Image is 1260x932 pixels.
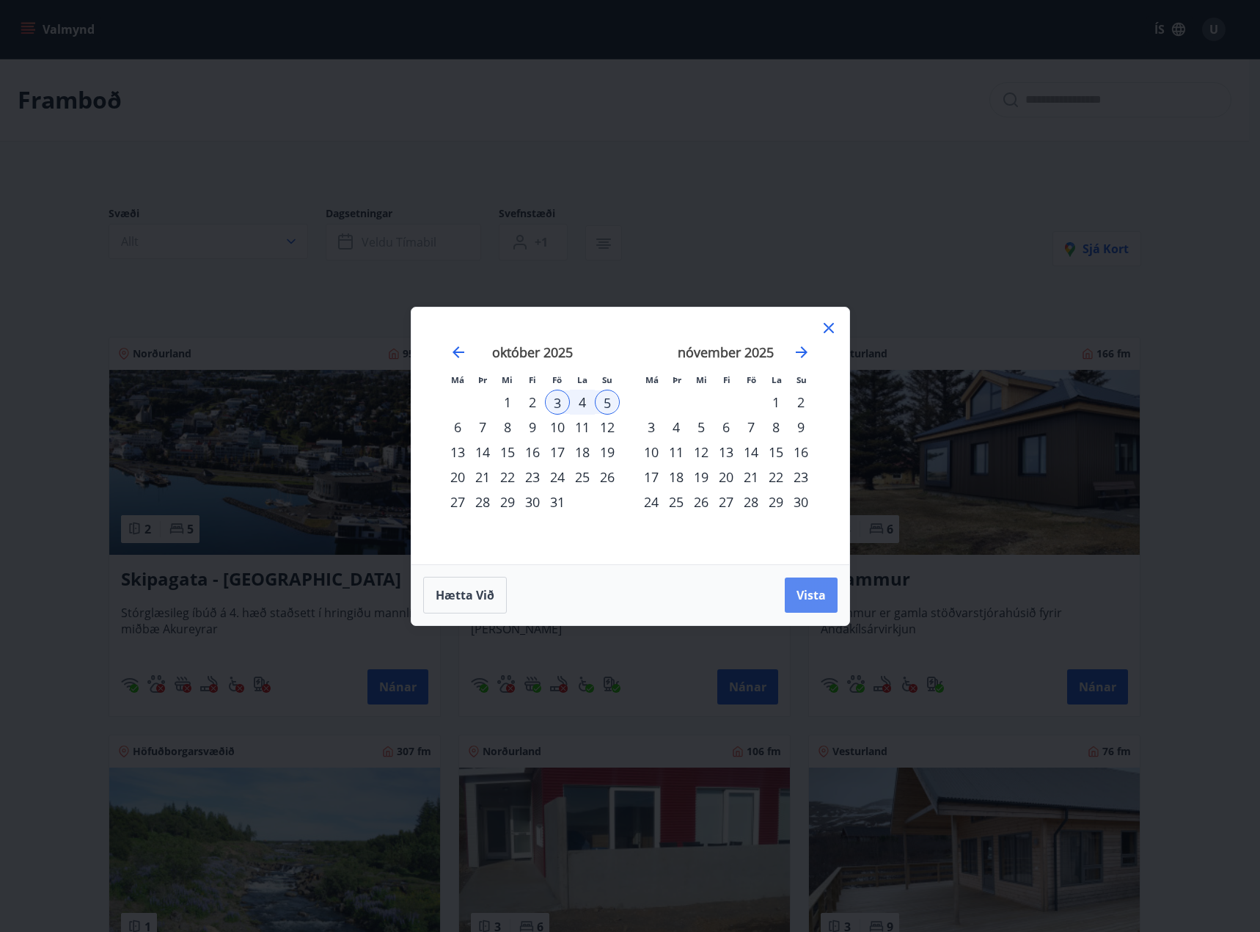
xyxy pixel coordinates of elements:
small: Má [645,374,659,385]
div: 15 [763,440,788,465]
div: 28 [470,489,495,514]
td: Choose laugardagur, 25. október 2025 as your check-in date. It’s available. [570,465,595,489]
td: Choose föstudagur, 17. október 2025 as your check-in date. It’s available. [545,440,570,465]
td: Choose miðvikudagur, 26. nóvember 2025 as your check-in date. It’s available. [689,489,714,514]
td: Choose miðvikudagur, 8. október 2025 as your check-in date. It’s available. [495,415,520,440]
div: 16 [520,440,545,465]
td: Choose föstudagur, 14. nóvember 2025 as your check-in date. It’s available. [739,440,763,465]
div: 18 [664,465,689,489]
div: 7 [739,415,763,440]
td: Choose laugardagur, 11. október 2025 as your check-in date. It’s available. [570,415,595,440]
div: 5 [595,390,620,415]
td: Choose föstudagur, 21. nóvember 2025 as your check-in date. It’s available. [739,465,763,489]
td: Choose þriðjudagur, 7. október 2025 as your check-in date. It’s available. [470,415,495,440]
small: Þr [673,374,681,385]
div: 11 [570,415,595,440]
td: Choose þriðjudagur, 14. október 2025 as your check-in date. It’s available. [470,440,495,465]
div: 21 [470,465,495,489]
td: Choose sunnudagur, 9. nóvember 2025 as your check-in date. It’s available. [788,415,813,440]
div: 12 [689,440,714,465]
div: 22 [763,465,788,489]
div: 30 [788,489,813,514]
td: Choose sunnudagur, 30. nóvember 2025 as your check-in date. It’s available. [788,489,813,514]
div: 25 [664,489,689,514]
td: Choose föstudagur, 24. október 2025 as your check-in date. It’s available. [545,465,570,489]
div: 8 [495,415,520,440]
div: 11 [664,440,689,465]
td: Choose mánudagur, 3. nóvember 2025 as your check-in date. It’s available. [639,415,664,440]
td: Choose fimmtudagur, 20. nóvember 2025 as your check-in date. It’s available. [714,465,739,489]
td: Selected as end date. sunnudagur, 5. október 2025 [595,390,620,415]
div: 7 [470,415,495,440]
div: 6 [714,415,739,440]
div: Move forward to switch to the next month. [793,343,810,361]
button: Vista [785,578,838,613]
td: Choose sunnudagur, 19. október 2025 as your check-in date. It’s available. [595,440,620,465]
td: Choose fimmtudagur, 16. október 2025 as your check-in date. It’s available. [520,440,545,465]
div: 3 [639,415,664,440]
span: Hætta við [436,587,494,603]
small: Fö [552,374,562,385]
div: 24 [545,465,570,489]
td: Choose miðvikudagur, 1. október 2025 as your check-in date. It’s available. [495,390,520,415]
small: Mi [696,374,707,385]
td: Choose miðvikudagur, 5. nóvember 2025 as your check-in date. It’s available. [689,415,714,440]
div: 19 [689,465,714,489]
td: Choose föstudagur, 28. nóvember 2025 as your check-in date. It’s available. [739,489,763,514]
small: Fi [723,374,730,385]
div: 16 [788,440,813,465]
td: Choose föstudagur, 31. október 2025 as your check-in date. It’s available. [545,489,570,514]
div: 10 [639,440,664,465]
div: 29 [495,489,520,514]
div: 13 [445,440,470,465]
td: Choose laugardagur, 8. nóvember 2025 as your check-in date. It’s available. [763,415,788,440]
td: Choose mánudagur, 20. október 2025 as your check-in date. It’s available. [445,465,470,489]
td: Choose miðvikudagur, 19. nóvember 2025 as your check-in date. It’s available. [689,465,714,489]
div: 20 [445,465,470,489]
div: 12 [595,415,620,440]
div: 14 [470,440,495,465]
td: Selected. laugardagur, 4. október 2025 [570,390,595,415]
div: 30 [520,489,545,514]
button: Hætta við [423,577,507,614]
td: Choose mánudagur, 24. nóvember 2025 as your check-in date. It’s available. [639,489,664,514]
div: 17 [639,465,664,489]
td: Choose sunnudagur, 12. október 2025 as your check-in date. It’s available. [595,415,620,440]
div: 28 [739,489,763,514]
div: 10 [545,415,570,440]
div: 3 [545,390,570,415]
td: Selected as start date. föstudagur, 3. október 2025 [545,390,570,415]
div: 23 [788,465,813,489]
td: Choose fimmtudagur, 9. október 2025 as your check-in date. It’s available. [520,415,545,440]
td: Choose sunnudagur, 2. nóvember 2025 as your check-in date. It’s available. [788,390,813,415]
small: Su [796,374,807,385]
div: 2 [520,390,545,415]
div: 25 [570,465,595,489]
div: 4 [664,415,689,440]
small: Su [602,374,612,385]
small: La [577,374,587,385]
div: 6 [445,415,470,440]
td: Choose miðvikudagur, 15. október 2025 as your check-in date. It’s available. [495,440,520,465]
div: 1 [495,390,520,415]
div: 5 [689,415,714,440]
strong: nóvember 2025 [678,343,774,361]
td: Choose mánudagur, 17. nóvember 2025 as your check-in date. It’s available. [639,465,664,489]
td: Choose þriðjudagur, 21. október 2025 as your check-in date. It’s available. [470,465,495,489]
td: Choose þriðjudagur, 18. nóvember 2025 as your check-in date. It’s available. [664,465,689,489]
td: Choose föstudagur, 7. nóvember 2025 as your check-in date. It’s available. [739,415,763,440]
strong: október 2025 [492,343,573,361]
div: 1 [763,390,788,415]
div: 22 [495,465,520,489]
div: 13 [714,440,739,465]
div: 4 [570,390,595,415]
div: 18 [570,440,595,465]
div: Calendar [429,325,832,547]
td: Choose laugardagur, 29. nóvember 2025 as your check-in date. It’s available. [763,489,788,514]
small: Þr [478,374,487,385]
div: 21 [739,465,763,489]
div: 20 [714,465,739,489]
td: Choose þriðjudagur, 4. nóvember 2025 as your check-in date. It’s available. [664,415,689,440]
div: 9 [520,415,545,440]
td: Choose mánudagur, 13. október 2025 as your check-in date. It’s available. [445,440,470,465]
